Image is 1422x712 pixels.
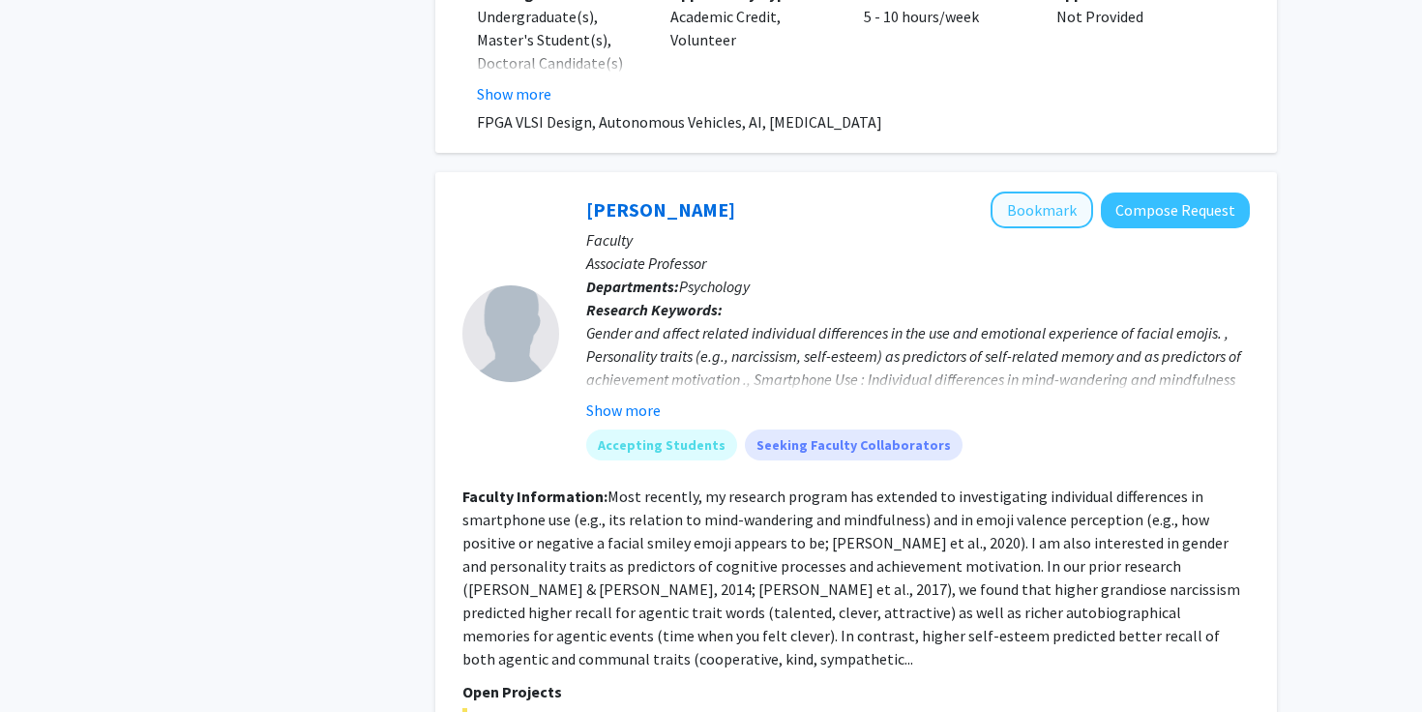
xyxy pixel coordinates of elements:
[745,430,963,460] mat-chip: Seeking Faculty Collaborators
[1101,193,1250,228] button: Compose Request to Lara Jones
[586,321,1250,460] div: Gender and affect related individual differences in the use and emotional experience of facial em...
[586,228,1250,252] p: Faculty
[586,399,661,422] button: Show more
[586,252,1250,275] p: Associate Professor
[477,5,641,237] div: Undergraduate(s), Master's Student(s), Doctoral Candidate(s) (PhD, MD, DMD, PharmD, etc.), Postdo...
[586,430,737,460] mat-chip: Accepting Students
[477,110,1250,133] p: FPGA VLSI Design, Autonomous Vehicles, AI, [MEDICAL_DATA]
[15,625,82,697] iframe: Chat
[586,197,735,222] a: [PERSON_NAME]
[586,300,723,319] b: Research Keywords:
[679,277,750,296] span: Psychology
[991,192,1093,228] button: Add Lara Jones to Bookmarks
[477,82,551,105] button: Show more
[462,487,1240,668] fg-read-more: Most recently, my research program has extended to investigating individual differences in smartp...
[462,487,607,506] b: Faculty Information:
[586,277,679,296] b: Departments:
[462,680,1250,703] p: Open Projects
